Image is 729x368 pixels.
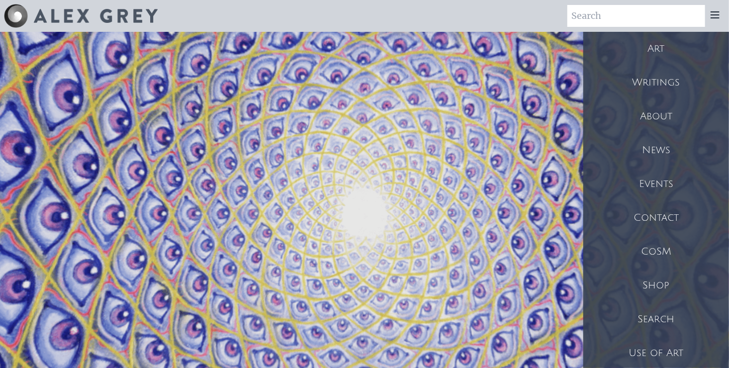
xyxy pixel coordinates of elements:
a: Search [583,302,729,336]
a: News [583,133,729,167]
a: Shop [583,269,729,302]
a: CoSM [583,235,729,269]
a: About [583,99,729,133]
input: Search [567,5,705,27]
a: Writings [583,66,729,99]
a: Contact [583,201,729,235]
a: Events [583,167,729,201]
a: Art [583,32,729,66]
